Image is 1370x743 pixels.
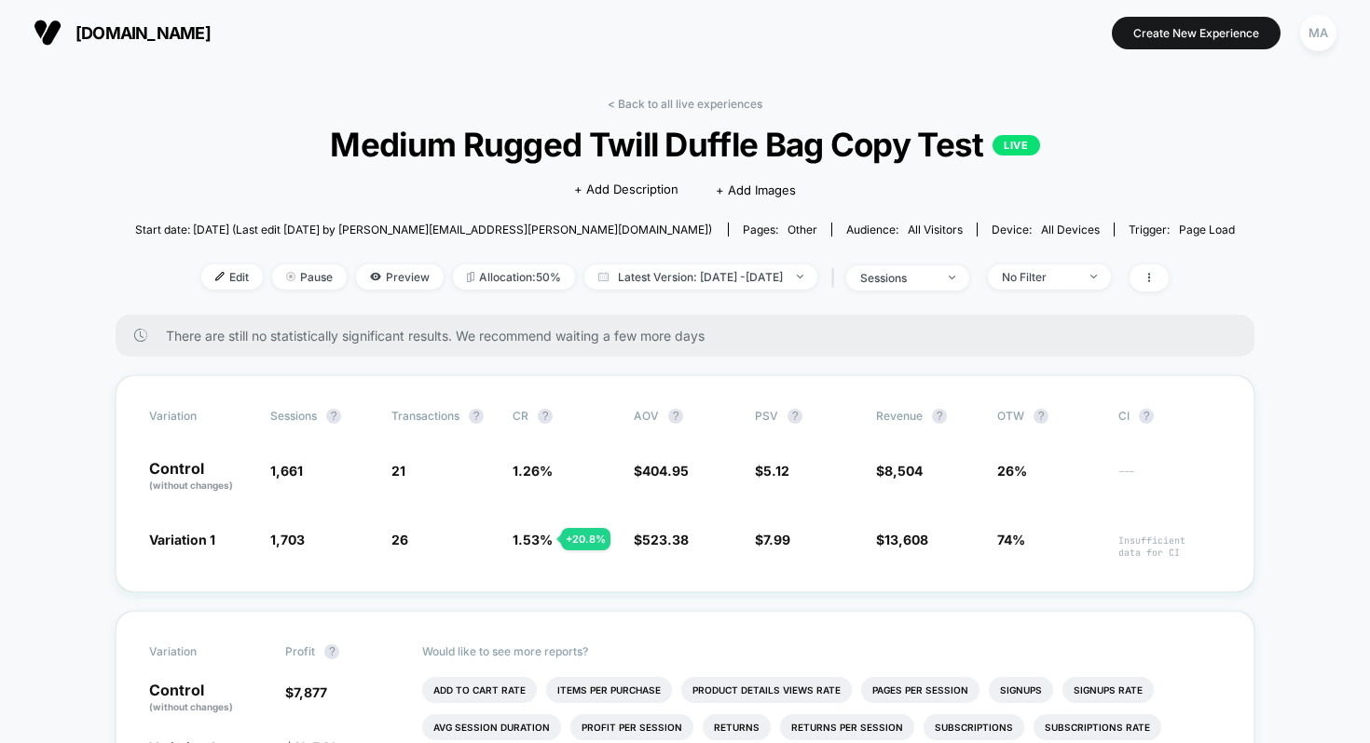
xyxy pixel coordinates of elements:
[1300,15,1336,51] div: MA
[1118,466,1221,493] span: ---
[876,463,923,479] span: $
[391,463,405,479] span: 21
[149,701,233,712] span: (without changes)
[149,682,267,714] p: Control
[634,532,689,547] span: $
[513,532,553,547] span: 1.53 %
[272,264,347,290] span: Pause
[642,532,689,547] span: 523.38
[716,182,796,197] span: + Add Images
[270,409,317,423] span: Sessions
[1034,409,1048,424] button: ?
[608,97,762,111] a: < Back to all live experiences
[846,223,963,236] div: Audience:
[827,264,846,291] span: |
[788,409,802,424] button: ?
[190,125,1180,164] span: Medium Rugged Twill Duffle Bag Copy Test
[997,532,1025,547] span: 74%
[453,264,575,290] span: Allocation: 50%
[469,409,484,424] button: ?
[513,463,553,479] span: 1.26 %
[1118,409,1221,424] span: CI
[755,532,790,547] span: $
[286,272,295,281] img: end
[997,463,1027,479] span: 26%
[860,271,935,285] div: sessions
[422,644,1222,658] p: Would like to see more reports?
[149,480,233,491] span: (without changes)
[876,532,928,547] span: $
[598,272,609,281] img: calendar
[391,409,459,423] span: Transactions
[924,714,1024,740] li: Subscriptions
[1179,223,1235,236] span: Page Load
[993,135,1039,155] p: LIVE
[215,272,225,281] img: edit
[1002,270,1076,284] div: No Filter
[149,644,252,659] span: Variation
[574,181,678,199] span: + Add Description
[513,409,528,423] span: CR
[324,644,339,659] button: ?
[546,677,672,703] li: Items Per Purchase
[634,463,689,479] span: $
[1129,223,1235,236] div: Trigger:
[326,409,341,424] button: ?
[1034,714,1161,740] li: Subscriptions Rate
[570,714,693,740] li: Profit Per Session
[538,409,553,424] button: ?
[743,223,817,236] div: Pages:
[28,18,216,47] button: [DOMAIN_NAME]
[1295,14,1342,52] button: MA
[997,409,1100,424] span: OTW
[467,272,474,282] img: rebalance
[884,463,923,479] span: 8,504
[422,714,561,740] li: Avg Session Duration
[763,463,789,479] span: 5.12
[1062,677,1154,703] li: Signups Rate
[270,463,303,479] span: 1,661
[876,409,923,423] span: Revenue
[391,532,408,547] span: 26
[135,223,712,236] span: Start date: [DATE] (Last edit [DATE] by [PERSON_NAME][EMAIL_ADDRESS][PERSON_NAME][DOMAIN_NAME])
[285,684,327,700] span: $
[949,276,955,279] img: end
[908,223,963,236] span: All Visitors
[285,644,315,658] span: Profit
[763,532,790,547] span: 7.99
[668,409,683,424] button: ?
[703,714,771,740] li: Returns
[270,532,305,547] span: 1,703
[681,677,852,703] li: Product Details Views Rate
[797,275,803,278] img: end
[788,223,817,236] span: other
[1112,17,1281,49] button: Create New Experience
[1041,223,1100,236] span: all devices
[356,264,444,290] span: Preview
[634,409,659,423] span: AOV
[1139,409,1154,424] button: ?
[149,532,215,547] span: Variation 1
[989,677,1053,703] li: Signups
[861,677,980,703] li: Pages Per Session
[149,461,252,493] p: Control
[149,409,252,424] span: Variation
[780,714,914,740] li: Returns Per Session
[561,528,610,550] div: + 20.8 %
[977,223,1114,236] span: Device:
[34,19,62,47] img: Visually logo
[755,409,778,423] span: PSV
[1118,534,1221,559] span: Insufficient data for CI
[932,409,947,424] button: ?
[166,328,1217,344] span: There are still no statistically significant results. We recommend waiting a few more days
[755,463,789,479] span: $
[422,677,537,703] li: Add To Cart Rate
[884,532,928,547] span: 13,608
[201,264,263,290] span: Edit
[1090,275,1097,278] img: end
[642,463,689,479] span: 404.95
[584,264,817,290] span: Latest Version: [DATE] - [DATE]
[294,684,327,700] span: 7,877
[75,23,211,43] span: [DOMAIN_NAME]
